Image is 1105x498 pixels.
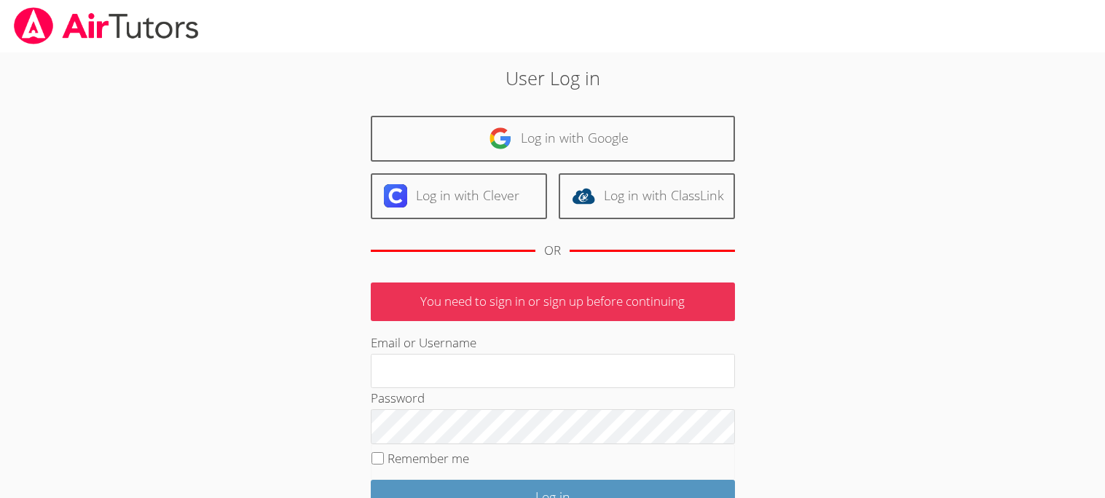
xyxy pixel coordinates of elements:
a: Log in with Google [371,116,735,162]
label: Email or Username [371,334,476,351]
a: Log in with ClassLink [559,173,735,219]
a: Log in with Clever [371,173,547,219]
div: OR [544,240,561,261]
img: clever-logo-6eab21bc6e7a338710f1a6ff85c0baf02591cd810cc4098c63d3a4b26e2feb20.svg [384,184,407,207]
label: Remember me [388,450,469,467]
img: google-logo-50288ca7cdecda66e5e0955fdab243c47b7ad437acaf1139b6f446037453330a.svg [489,127,512,150]
img: airtutors_banner-c4298cdbf04f3fff15de1276eac7730deb9818008684d7c2e4769d2f7ddbe033.png [12,7,200,44]
img: classlink-logo-d6bb404cc1216ec64c9a2012d9dc4662098be43eaf13dc465df04b49fa7ab582.svg [572,184,595,207]
h2: User Log in [254,64,851,92]
label: Password [371,390,425,406]
p: You need to sign in or sign up before continuing [371,282,735,321]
